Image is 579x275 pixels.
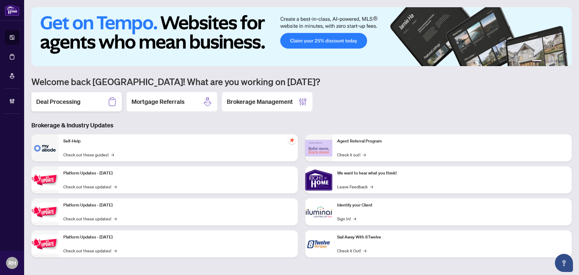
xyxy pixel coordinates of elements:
[63,183,117,190] a: Check out these updates!→
[370,183,373,190] span: →
[114,247,117,254] span: →
[131,98,185,106] h2: Mortgage Referrals
[111,151,114,158] span: →
[288,137,296,144] span: pushpin
[337,138,567,145] p: Agent Referral Program
[337,247,366,254] a: Check it Out!→
[337,170,567,177] p: We want to hear what you think!
[63,151,114,158] a: Check out these guides!→
[63,234,293,241] p: Platform Updates - [DATE]
[114,183,117,190] span: →
[5,5,19,16] img: logo
[363,151,366,158] span: →
[544,60,546,62] button: 2
[337,202,567,209] p: Identify your Client
[31,203,59,222] img: Platform Updates - July 8, 2025
[31,171,59,190] img: Platform Updates - July 21, 2025
[337,183,373,190] a: Leave Feedback→
[36,98,81,106] h2: Deal Processing
[31,235,59,254] img: Platform Updates - June 23, 2025
[63,170,293,177] p: Platform Updates - [DATE]
[337,234,567,241] p: Sail Away With 8Twelve
[549,60,551,62] button: 3
[305,198,332,225] img: Identify your Client
[63,215,117,222] a: Check out these updates!→
[31,134,59,161] img: Self-Help
[63,247,117,254] a: Check out these updates!→
[554,60,556,62] button: 4
[305,230,332,257] img: Sail Away With 8Twelve
[227,98,293,106] h2: Brokerage Management
[337,215,356,222] a: Sign In!→
[31,121,572,130] h3: Brokerage & Industry Updates
[63,138,293,145] p: Self-Help
[532,60,542,62] button: 1
[555,254,573,272] button: Open asap
[337,151,366,158] a: Check it out!→
[305,140,332,156] img: Agent Referral Program
[558,60,561,62] button: 5
[305,166,332,193] img: We want to hear what you think!
[363,247,366,254] span: →
[8,259,16,267] span: RH
[63,202,293,209] p: Platform Updates - [DATE]
[31,7,572,66] img: Slide 0
[31,76,572,87] h1: Welcome back [GEOGRAPHIC_DATA]! What are you working on [DATE]?
[353,215,356,222] span: →
[114,215,117,222] span: →
[563,60,566,62] button: 6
